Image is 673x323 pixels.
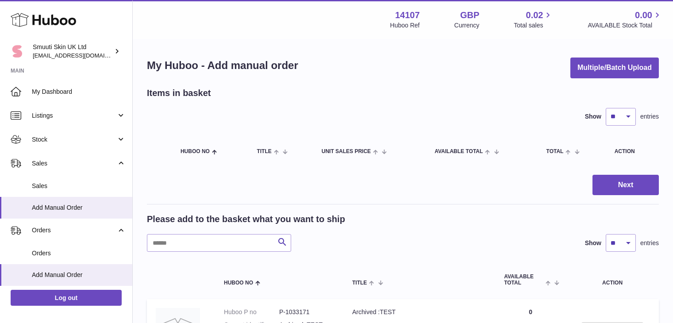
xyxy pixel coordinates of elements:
[588,21,662,30] span: AVAILABLE Stock Total
[570,58,659,78] button: Multiple/Batch Upload
[32,226,116,235] span: Orders
[588,9,662,30] a: 0.00 AVAILABLE Stock Total
[257,149,271,154] span: Title
[514,21,553,30] span: Total sales
[32,88,126,96] span: My Dashboard
[32,135,116,144] span: Stock
[33,43,112,60] div: Smuuti Skin UK Ltd
[352,280,367,286] span: Title
[322,149,371,154] span: Unit Sales Price
[526,9,543,21] span: 0.02
[395,9,420,21] strong: 14107
[592,175,659,196] button: Next
[11,290,122,306] a: Log out
[33,52,130,59] span: [EMAIL_ADDRESS][DOMAIN_NAME]
[11,45,24,58] img: Paivi.korvela@gmail.com
[460,9,479,21] strong: GBP
[390,21,420,30] div: Huboo Ref
[454,21,480,30] div: Currency
[615,149,650,154] div: Action
[504,274,543,285] span: AVAILABLE Total
[32,204,126,212] span: Add Manual Order
[147,58,298,73] h1: My Huboo - Add manual order
[32,249,126,258] span: Orders
[224,280,253,286] span: Huboo no
[640,112,659,121] span: entries
[224,308,279,316] dt: Huboo P no
[32,182,126,190] span: Sales
[147,213,345,225] h2: Please add to the basket what you want to ship
[32,159,116,168] span: Sales
[435,149,483,154] span: AVAILABLE Total
[585,239,601,247] label: Show
[640,239,659,247] span: entries
[546,149,564,154] span: Total
[147,87,211,99] h2: Items in basket
[32,271,126,279] span: Add Manual Order
[514,9,553,30] a: 0.02 Total sales
[279,308,335,316] dd: P-1033171
[181,149,210,154] span: Huboo no
[32,112,116,120] span: Listings
[566,265,659,294] th: Action
[635,9,652,21] span: 0.00
[585,112,601,121] label: Show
